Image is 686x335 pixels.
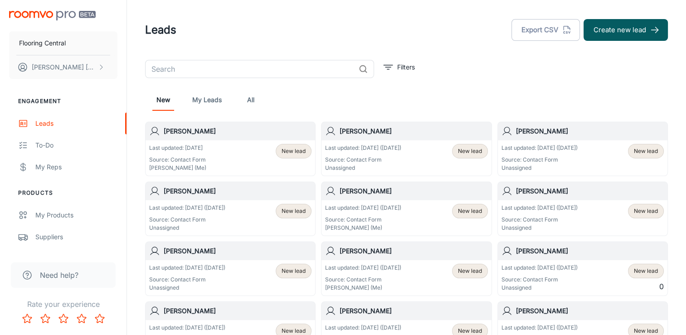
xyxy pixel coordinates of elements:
[19,38,66,48] p: Flooring Central
[282,327,306,335] span: New lead
[340,186,487,196] h6: [PERSON_NAME]
[381,60,417,74] button: filter
[634,147,658,155] span: New lead
[9,11,96,20] img: Roomvo PRO Beta
[282,267,306,275] span: New lead
[32,62,96,72] p: [PERSON_NAME] [PERSON_NAME]
[149,216,225,224] p: Source: Contact Form
[192,89,222,111] a: My Leads
[321,182,491,236] a: [PERSON_NAME]Last updated: [DATE] ([DATE])Source: Contact Form[PERSON_NAME] (Me)New lead
[149,324,225,332] p: Last updated: [DATE] ([DATE])
[149,264,225,272] p: Last updated: [DATE] ([DATE])
[458,207,482,215] span: New lead
[501,156,578,164] p: Source: Contact Form
[36,310,54,328] button: Rate 2 star
[516,126,664,136] h6: [PERSON_NAME]
[240,89,262,111] a: All
[340,126,487,136] h6: [PERSON_NAME]
[501,284,578,292] p: Unassigned
[321,241,491,296] a: [PERSON_NAME]Last updated: [DATE] ([DATE])Source: Contact Form[PERSON_NAME] (Me)New lead
[321,122,491,176] a: [PERSON_NAME]Last updated: [DATE] ([DATE])Source: Contact FormUnassignedNew lead
[458,327,482,335] span: New lead
[325,144,401,152] p: Last updated: [DATE] ([DATE])
[325,224,401,232] p: [PERSON_NAME] (Me)
[516,246,664,256] h6: [PERSON_NAME]
[9,31,117,55] button: Flooring Central
[18,310,36,328] button: Rate 1 star
[149,156,206,164] p: Source: Contact Form
[628,264,664,292] div: 0
[145,241,316,296] a: [PERSON_NAME]Last updated: [DATE] ([DATE])Source: Contact FormUnassignedNew lead
[91,310,109,328] button: Rate 5 star
[501,224,578,232] p: Unassigned
[40,270,78,281] span: Need help?
[501,324,578,332] p: Last updated: [DATE] ([DATE])
[149,284,225,292] p: Unassigned
[516,186,664,196] h6: [PERSON_NAME]
[149,164,206,172] p: [PERSON_NAME] (Me)
[35,140,117,150] div: To-do
[149,204,225,212] p: Last updated: [DATE] ([DATE])
[501,264,578,272] p: Last updated: [DATE] ([DATE])
[511,19,580,41] button: Export CSV
[73,310,91,328] button: Rate 4 star
[634,267,658,275] span: New lead
[325,264,401,272] p: Last updated: [DATE] ([DATE])
[7,299,119,310] p: Rate your experience
[164,246,311,256] h6: [PERSON_NAME]
[325,156,401,164] p: Source: Contact Form
[325,324,401,332] p: Last updated: [DATE] ([DATE])
[149,224,225,232] p: Unassigned
[325,204,401,212] p: Last updated: [DATE] ([DATE])
[584,19,668,41] button: Create new lead
[145,182,316,236] a: [PERSON_NAME]Last updated: [DATE] ([DATE])Source: Contact FormUnassignedNew lead
[325,284,401,292] p: [PERSON_NAME] (Me)
[497,122,668,176] a: [PERSON_NAME]Last updated: [DATE] ([DATE])Source: Contact FormUnassignedNew lead
[35,210,117,220] div: My Products
[634,327,658,335] span: New lead
[458,147,482,155] span: New lead
[149,276,225,284] p: Source: Contact Form
[634,207,658,215] span: New lead
[497,241,668,296] a: [PERSON_NAME]Last updated: [DATE] ([DATE])Source: Contact FormUnassignedNew lead0
[9,55,117,79] button: [PERSON_NAME] [PERSON_NAME]
[325,216,401,224] p: Source: Contact Form
[282,147,306,155] span: New lead
[501,164,578,172] p: Unassigned
[497,182,668,236] a: [PERSON_NAME]Last updated: [DATE] ([DATE])Source: Contact FormUnassignedNew lead
[145,60,355,78] input: Search
[397,62,415,72] p: Filters
[54,310,73,328] button: Rate 3 star
[501,276,578,284] p: Source: Contact Form
[145,22,176,38] h1: Leads
[35,232,117,242] div: Suppliers
[35,162,117,172] div: My Reps
[282,207,306,215] span: New lead
[516,306,664,316] h6: [PERSON_NAME]
[325,276,401,284] p: Source: Contact Form
[501,216,578,224] p: Source: Contact Form
[152,89,174,111] a: New
[340,246,487,256] h6: [PERSON_NAME]
[145,122,316,176] a: [PERSON_NAME]Last updated: [DATE]Source: Contact Form[PERSON_NAME] (Me)New lead
[501,204,578,212] p: Last updated: [DATE] ([DATE])
[458,267,482,275] span: New lead
[164,306,311,316] h6: [PERSON_NAME]
[325,164,401,172] p: Unassigned
[149,144,206,152] p: Last updated: [DATE]
[35,118,117,128] div: Leads
[164,126,311,136] h6: [PERSON_NAME]
[164,186,311,196] h6: [PERSON_NAME]
[501,144,578,152] p: Last updated: [DATE] ([DATE])
[340,306,487,316] h6: [PERSON_NAME]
